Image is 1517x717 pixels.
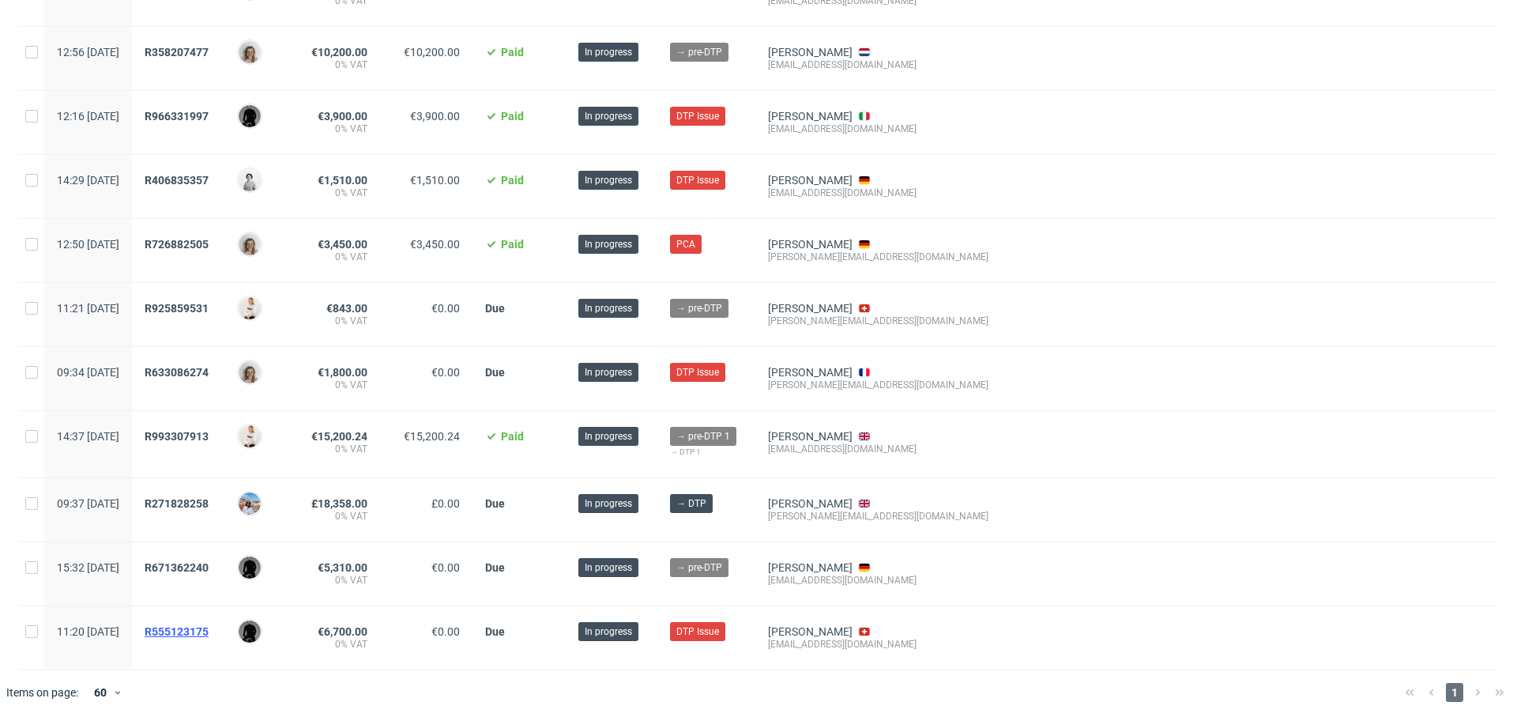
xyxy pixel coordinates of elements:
[768,123,988,135] div: [EMAIL_ADDRESS][DOMAIN_NAME]
[431,561,460,574] span: €0.00
[501,110,524,123] span: Paid
[57,430,119,443] span: 14:37 [DATE]
[501,238,524,251] span: Paid
[57,497,119,510] span: 09:37 [DATE]
[768,174,853,187] a: [PERSON_NAME]
[676,45,722,59] span: → pre-DTP
[145,238,209,251] span: R726882505
[311,497,367,510] span: £18,358.00
[300,510,367,523] span: 0% VAT
[145,625,212,638] a: R555123175
[768,430,853,443] a: [PERSON_NAME]
[768,110,853,123] a: [PERSON_NAME]
[768,625,853,638] a: [PERSON_NAME]
[431,302,460,315] span: €0.00
[300,187,367,199] span: 0% VAT
[57,625,119,638] span: 11:20 [DATE]
[768,187,988,199] div: [EMAIL_ADDRESS][DOMAIN_NAME]
[585,301,632,315] span: In progress
[585,173,632,187] span: In progress
[239,361,261,383] img: Monika Poźniak
[239,297,261,319] img: Mari Fok
[676,109,719,123] span: DTP Issue
[768,366,853,379] a: [PERSON_NAME]
[145,110,212,123] a: R966331997
[239,233,261,255] img: Monika Poźniak
[485,625,505,638] span: Due
[768,46,853,58] a: [PERSON_NAME]
[676,365,719,379] span: DTP Issue
[145,46,209,58] span: R358207477
[768,510,988,523] div: [PERSON_NAME][EMAIL_ADDRESS][DOMAIN_NAME]
[676,496,706,511] span: → DTP
[145,366,209,379] span: R633086274
[501,46,524,58] span: Paid
[57,238,119,251] span: 12:50 [DATE]
[585,109,632,123] span: In progress
[326,302,367,315] span: €843.00
[239,492,261,515] img: Marta Kozłowska
[145,302,209,315] span: R925859531
[485,497,505,510] span: Due
[318,110,367,123] span: €3,900.00
[676,560,722,575] span: → pre-DTP
[485,302,505,315] span: Due
[501,174,524,187] span: Paid
[318,174,367,187] span: €1,510.00
[300,574,367,587] span: 0% VAT
[239,557,261,579] img: Dawid Urbanowicz
[145,46,212,58] a: R358207477
[145,174,209,187] span: R406835357
[239,169,261,191] img: Dudek Mariola
[410,238,460,251] span: €3,450.00
[145,174,212,187] a: R406835357
[585,429,632,443] span: In progress
[6,685,78,700] span: Items on page:
[585,625,632,639] span: In progress
[768,251,988,263] div: [PERSON_NAME][EMAIL_ADDRESS][DOMAIN_NAME]
[239,621,261,643] img: Dawid Urbanowicz
[768,443,988,455] div: [EMAIL_ADDRESS][DOMAIN_NAME]
[431,497,460,510] span: £0.00
[57,366,119,379] span: 09:34 [DATE]
[585,237,632,251] span: In progress
[57,110,119,123] span: 12:16 [DATE]
[145,561,212,574] a: R671362240
[485,561,505,574] span: Due
[145,561,209,574] span: R671362240
[676,173,719,187] span: DTP Issue
[145,238,212,251] a: R726882505
[768,638,988,651] div: [EMAIL_ADDRESS][DOMAIN_NAME]
[404,430,460,443] span: €15,200.24
[768,497,853,510] a: [PERSON_NAME]
[318,561,367,574] span: €5,310.00
[300,379,367,391] span: 0% VAT
[311,46,367,58] span: €10,200.00
[145,110,209,123] span: R966331997
[145,430,209,443] span: R993307913
[585,45,632,59] span: In progress
[501,430,524,443] span: Paid
[145,497,212,510] a: R271828258
[57,174,119,187] span: 14:29 [DATE]
[1446,683,1463,702] span: 1
[85,681,113,704] div: 60
[318,366,367,379] span: €1,800.00
[431,366,460,379] span: €0.00
[431,625,460,638] span: €0.00
[768,379,988,391] div: [PERSON_NAME][EMAIL_ADDRESS][DOMAIN_NAME]
[676,237,695,251] span: PCA
[410,110,460,123] span: €3,900.00
[300,123,367,135] span: 0% VAT
[57,46,119,58] span: 12:56 [DATE]
[300,315,367,327] span: 0% VAT
[585,560,632,575] span: In progress
[670,446,743,459] div: → DTP 1
[768,238,853,251] a: [PERSON_NAME]
[318,625,367,638] span: €6,700.00
[676,301,722,315] span: → pre-DTP
[768,58,988,71] div: [EMAIL_ADDRESS][DOMAIN_NAME]
[145,497,209,510] span: R271828258
[585,365,632,379] span: In progress
[57,302,119,315] span: 11:21 [DATE]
